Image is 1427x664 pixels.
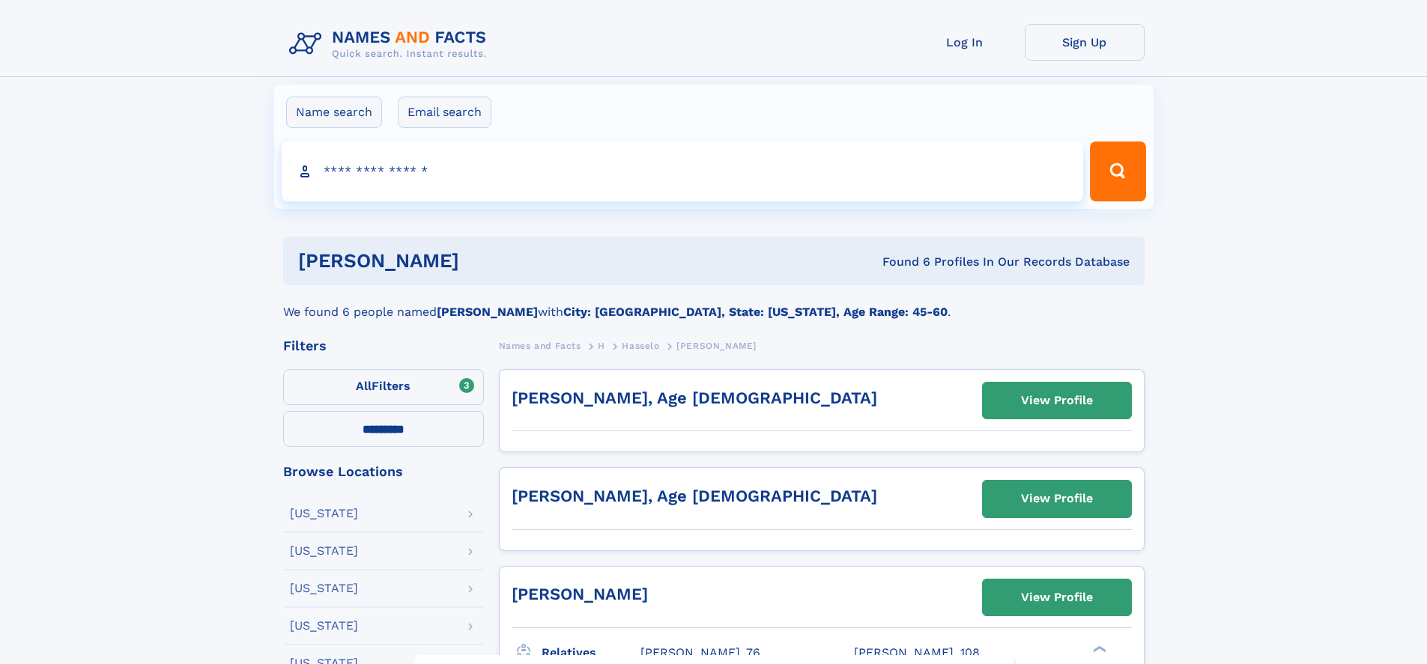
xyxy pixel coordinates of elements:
div: [US_STATE] [290,582,358,594]
a: Names and Facts [499,336,581,355]
label: Name search [286,97,382,128]
span: H [598,341,605,351]
span: Hasselo [622,341,659,351]
h1: [PERSON_NAME] [298,252,671,270]
label: Email search [398,97,491,128]
a: [PERSON_NAME], Age [DEMOGRAPHIC_DATA] [512,389,877,407]
a: H [598,336,605,355]
img: Logo Names and Facts [283,24,499,64]
div: ❯ [1089,645,1107,654]
div: [US_STATE] [290,508,358,520]
a: View Profile [983,481,1131,517]
a: [PERSON_NAME], 76 [640,645,760,661]
b: City: [GEOGRAPHIC_DATA], State: [US_STATE], Age Range: 45-60 [563,305,948,319]
b: [PERSON_NAME] [437,305,538,319]
a: [PERSON_NAME], Age [DEMOGRAPHIC_DATA] [512,487,877,505]
a: View Profile [983,383,1131,418]
input: search input [282,141,1084,201]
div: We found 6 people named with . [283,285,1145,321]
a: View Profile [983,579,1131,615]
div: [US_STATE] [290,545,358,557]
span: All [356,379,372,393]
a: Hasselo [622,336,659,355]
div: [US_STATE] [290,620,358,632]
a: [PERSON_NAME] [512,585,648,603]
button: Search Button [1090,141,1145,201]
div: View Profile [1021,383,1093,418]
label: Filters [283,369,484,405]
div: Filters [283,339,484,353]
a: [PERSON_NAME], 108 [854,645,980,661]
div: View Profile [1021,481,1093,516]
a: Log In [905,24,1025,61]
span: [PERSON_NAME] [676,341,757,351]
a: Sign Up [1025,24,1145,61]
div: View Profile [1021,580,1093,615]
div: Browse Locations [283,465,484,478]
div: Found 6 Profiles In Our Records Database [670,254,1130,270]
